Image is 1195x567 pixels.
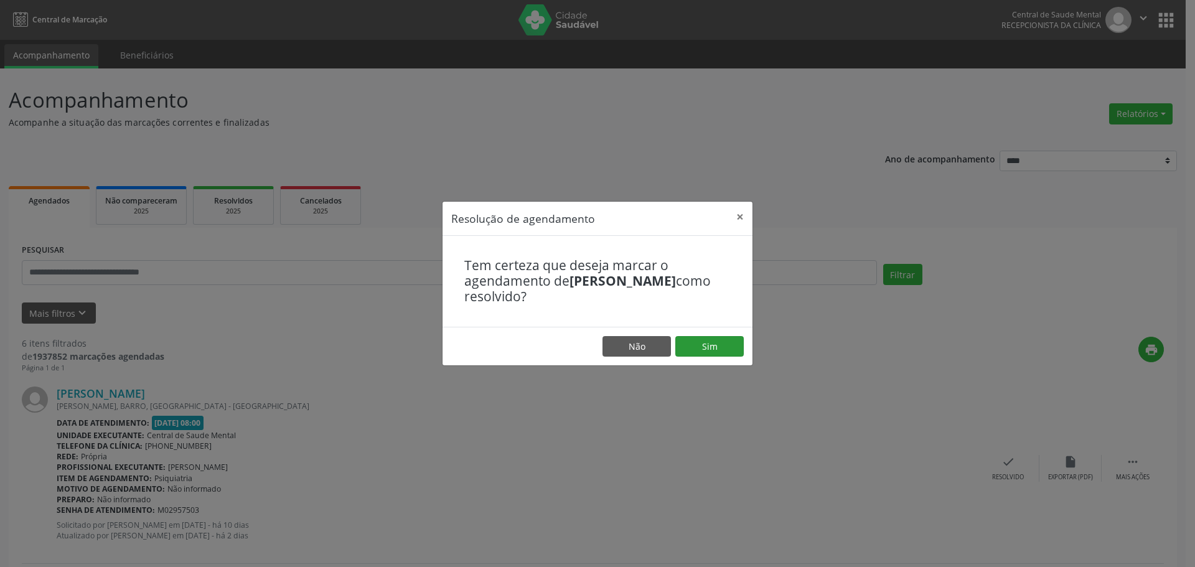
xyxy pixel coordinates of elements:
[451,210,595,227] h5: Resolução de agendamento
[602,336,671,357] button: Não
[728,202,752,232] button: Close
[569,272,676,289] b: [PERSON_NAME]
[464,258,731,305] h4: Tem certeza que deseja marcar o agendamento de como resolvido?
[675,336,744,357] button: Sim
